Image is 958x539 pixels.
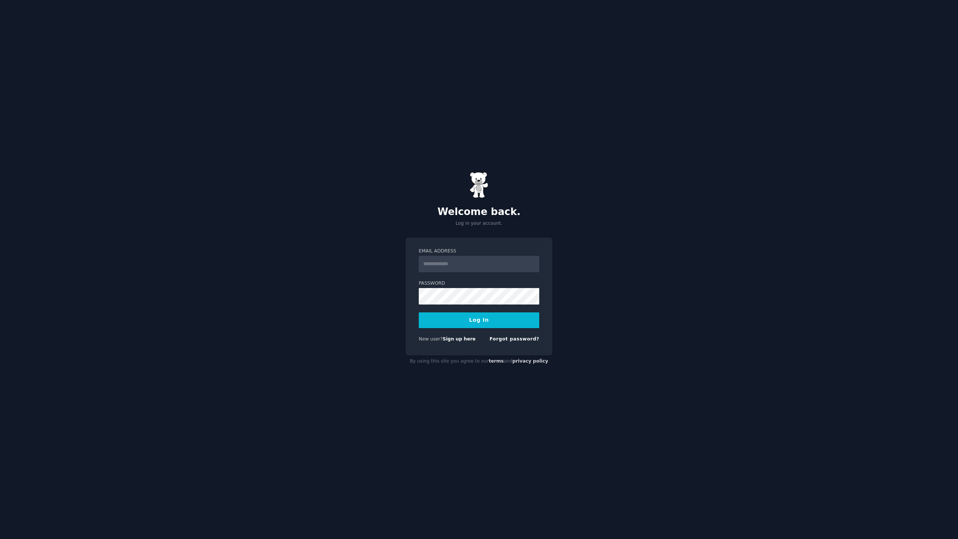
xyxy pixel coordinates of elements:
div: By using this site you agree to our and [406,355,552,367]
label: Password [419,280,539,287]
img: Gummy Bear [470,172,488,198]
a: Forgot password? [489,336,539,342]
span: New user? [419,336,443,342]
p: Log in your account. [406,220,552,227]
a: Sign up here [443,336,476,342]
h2: Welcome back. [406,206,552,218]
a: terms [489,358,504,364]
button: Log In [419,312,539,328]
label: Email Address [419,248,539,255]
a: privacy policy [512,358,548,364]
